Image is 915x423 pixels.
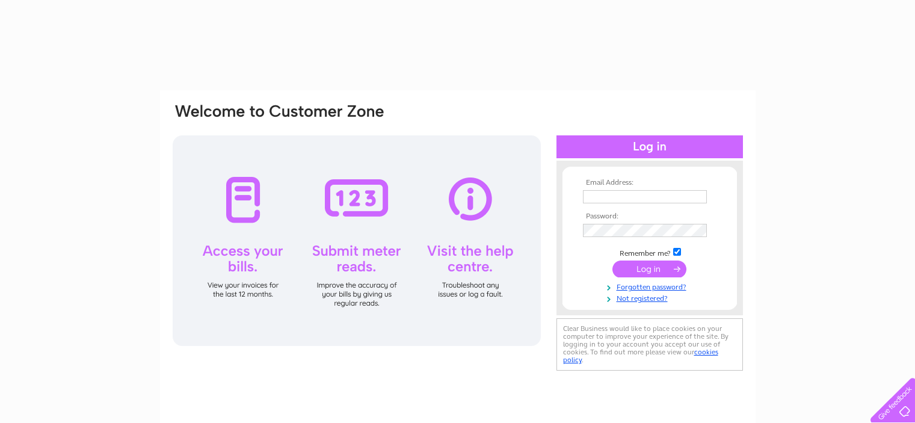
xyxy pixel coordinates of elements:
input: Submit [612,261,686,277]
td: Remember me? [580,246,719,258]
a: Not registered? [583,292,719,303]
a: cookies policy [563,348,718,364]
div: Clear Business would like to place cookies on your computer to improve your experience of the sit... [556,318,743,371]
th: Email Address: [580,179,719,187]
th: Password: [580,212,719,221]
a: Forgotten password? [583,280,719,292]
